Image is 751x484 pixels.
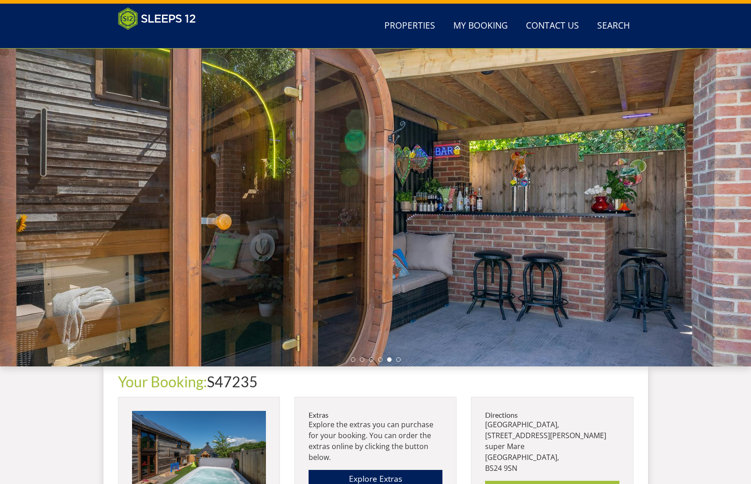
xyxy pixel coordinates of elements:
a: Contact Us [522,16,583,36]
h3: Extras [309,411,442,419]
p: Explore the extras you can purchase for your booking. You can order the extras online by clicking... [309,419,442,463]
p: [GEOGRAPHIC_DATA], [STREET_ADDRESS][PERSON_NAME] super Mare [GEOGRAPHIC_DATA], BS24 9SN [485,419,619,474]
h1: S47235 [118,374,633,390]
a: My Booking [450,16,511,36]
a: Properties [381,16,439,36]
h3: Directions [485,411,619,419]
a: Your Booking: [118,373,207,390]
iframe: Customer reviews powered by Trustpilot [113,35,209,43]
img: Sleeps 12 [118,7,196,30]
a: Search [594,16,633,36]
